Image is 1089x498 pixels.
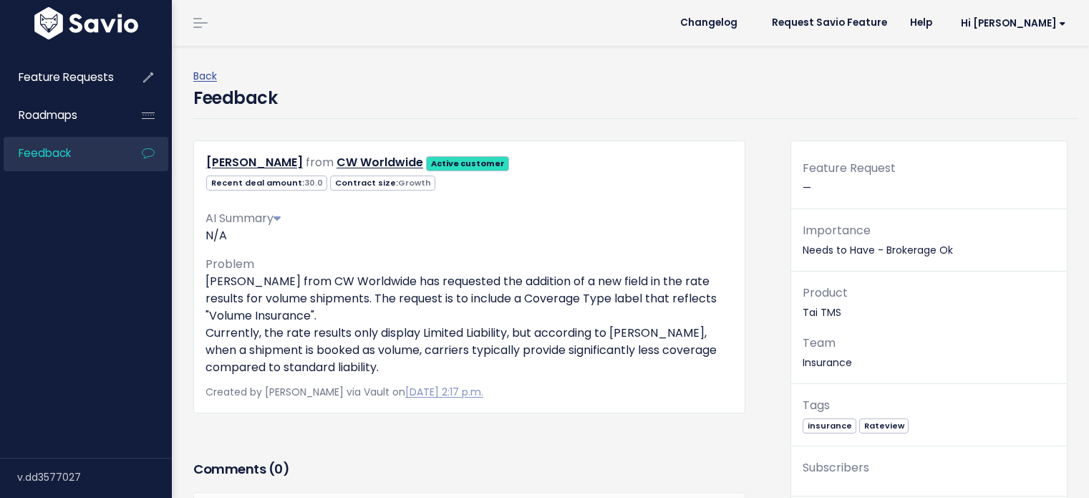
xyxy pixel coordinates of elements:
[803,221,1055,259] p: Needs to Have - Brokerage Ok
[859,418,909,432] a: Rateview
[205,273,733,376] p: [PERSON_NAME] from CW Worldwide has requested the addition of a new field in the rate results for...
[803,397,830,413] span: Tags
[431,158,505,169] strong: Active customer
[4,99,119,132] a: Roadmaps
[19,70,114,85] span: Feature Requests
[680,18,737,28] span: Changelog
[205,210,281,226] span: AI Summary
[803,418,856,432] a: insurance
[944,12,1078,34] a: Hi [PERSON_NAME]
[405,385,483,399] a: [DATE] 2:17 p.m.
[193,69,217,83] a: Back
[205,385,483,399] span: Created by [PERSON_NAME] via Vault on
[19,107,77,123] span: Roadmaps
[206,154,303,171] a: [PERSON_NAME]
[803,160,896,176] span: Feature Request
[398,177,431,188] span: Growth
[803,459,869,476] span: Subscribers
[961,18,1066,29] span: Hi [PERSON_NAME]
[899,12,944,34] a: Help
[206,176,327,191] span: Recent deal amount:
[803,418,856,434] span: insurance
[304,177,323,188] span: 30.0
[4,61,119,94] a: Feature Requests
[274,460,283,478] span: 0
[791,158,1067,209] div: —
[17,459,172,496] div: v.dd3577027
[193,85,277,111] h4: Feedback
[19,145,71,161] span: Feedback
[803,222,871,239] span: Importance
[205,227,733,244] p: N/A
[803,335,836,351] span: Team
[205,256,254,272] span: Problem
[803,284,848,301] span: Product
[4,137,119,170] a: Feedback
[330,176,435,191] span: Contract size:
[803,283,1055,322] p: Tai TMS
[760,12,899,34] a: Request Savio Feature
[337,154,423,171] a: CW Worldwide
[859,418,909,434] span: Rateview
[31,7,142,39] img: logo-white.9d6f32f41409.svg
[193,459,745,479] h3: Comments ( )
[306,154,334,171] span: from
[803,333,1055,372] p: Insurance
